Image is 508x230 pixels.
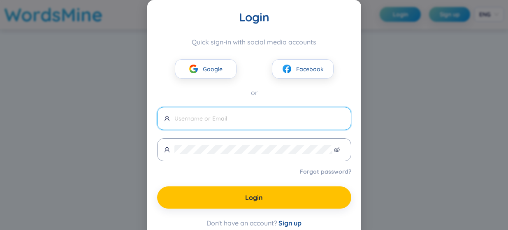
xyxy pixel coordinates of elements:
[157,88,351,98] div: or
[278,219,302,227] span: Sign up
[164,116,170,121] span: user
[175,59,237,79] button: googleGoogle
[203,65,223,74] span: Google
[157,186,351,209] button: Login
[157,10,351,25] div: Login
[296,65,324,74] span: Facebook
[164,147,170,153] span: user
[157,218,351,228] div: Don't have an account?
[188,64,199,74] img: google
[245,193,263,202] span: Login
[282,64,292,74] img: facebook
[157,38,351,46] div: Quick sign-in with social media accounts
[174,114,344,123] input: Username or Email
[300,167,351,176] a: Forgot password?
[334,147,340,153] span: eye-invisible
[272,59,334,79] button: facebookFacebook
